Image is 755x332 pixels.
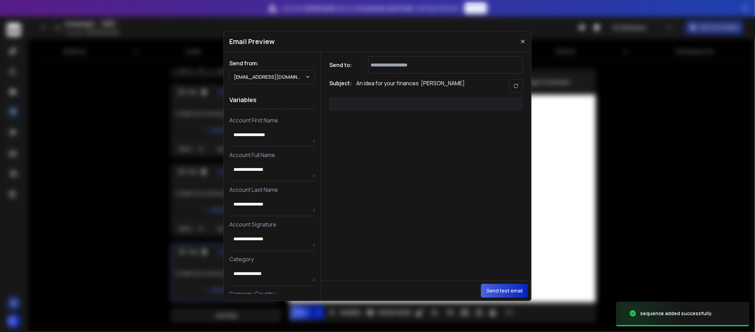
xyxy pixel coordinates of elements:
p: Account Signature [229,220,315,229]
div: sequence added successfully. [640,310,713,317]
button: Send test email [481,284,528,298]
p: [EMAIL_ADDRESS][DOMAIN_NAME] [234,74,305,80]
p: Company Country [229,290,315,298]
h1: Email Preview [229,37,275,46]
p: Account Last Name [229,186,315,194]
p: Account Full Name [229,151,315,159]
p: Account First Name [229,116,315,124]
h1: Send to: [329,61,357,69]
p: Category [229,255,315,263]
h1: Subject: [329,79,352,93]
h1: Send from: [229,59,315,67]
p: An idea for your finances [PERSON_NAME] [356,79,465,93]
h1: Variables [229,91,315,109]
